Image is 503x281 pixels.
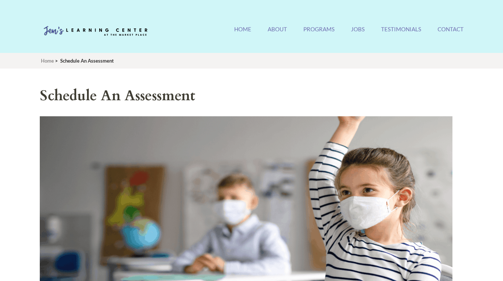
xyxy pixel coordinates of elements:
h1: Schedule An Assessment [40,85,452,107]
a: Contact [438,26,464,42]
a: Jobs [351,26,365,42]
span: > [55,58,58,64]
a: About [268,26,287,42]
a: Testimonials [381,26,421,42]
a: Home [234,26,251,42]
a: Programs [303,26,335,42]
img: Jen's Learning Center Logo Transparent [40,20,151,42]
a: Home [41,58,54,64]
